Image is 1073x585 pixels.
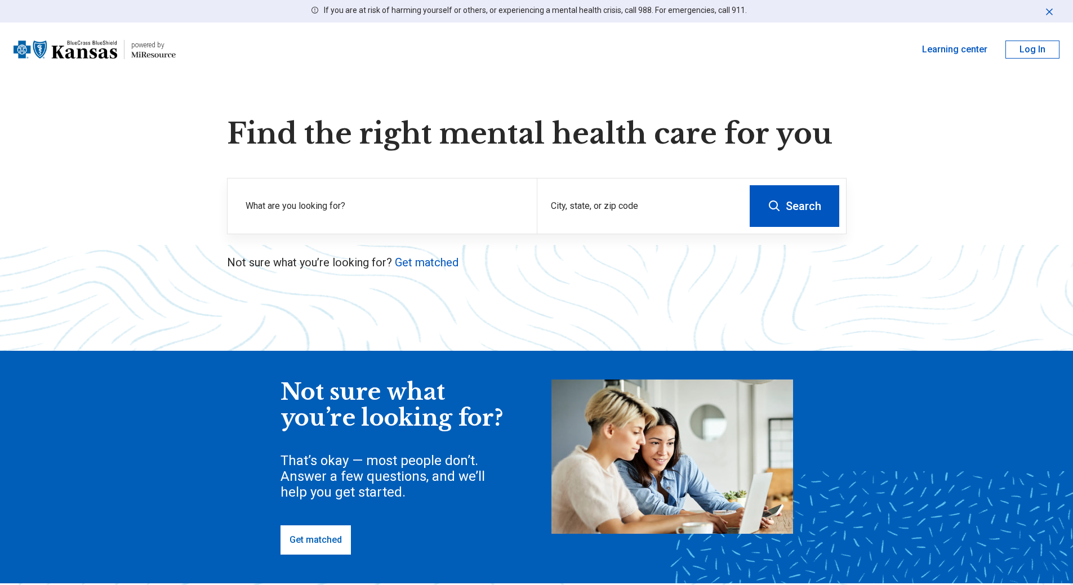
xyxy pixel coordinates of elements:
label: What are you looking for? [246,199,523,213]
button: Search [750,185,839,227]
div: That’s okay — most people don’t. Answer a few questions, and we’ll help you get started. [281,453,506,500]
a: Get matched [395,256,458,269]
a: Learning center [922,43,987,56]
p: If you are at risk of harming yourself or others, or experiencing a mental health crisis, call 98... [324,5,747,16]
div: Not sure what you’re looking for? [281,379,506,431]
a: Get matched [281,525,351,555]
div: powered by [131,40,176,50]
h1: Find the right mental health care for you [227,117,847,151]
button: Dismiss [1044,5,1055,18]
button: Log In [1005,41,1059,59]
a: Blue Cross Blue Shield Kansaspowered by [14,36,176,63]
p: Not sure what you’re looking for? [227,254,847,270]
img: Blue Cross Blue Shield Kansas [14,36,117,63]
